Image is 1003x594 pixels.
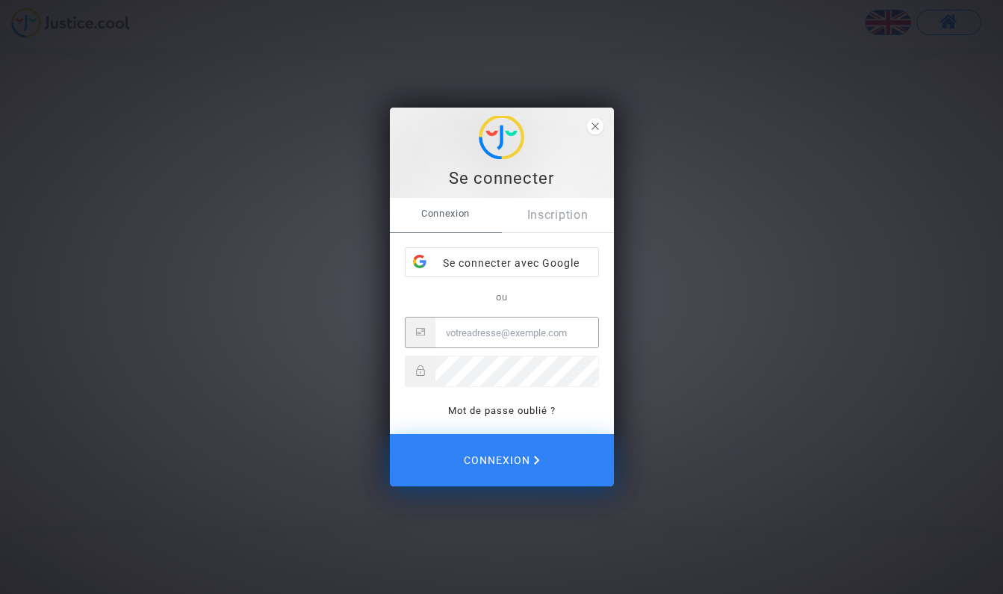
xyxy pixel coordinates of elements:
input: Password [435,356,598,386]
a: Mot de passe oublié ? [448,405,556,416]
a: Inscription [502,198,614,232]
div: Se connecter avec Google [406,248,598,278]
input: Email [435,318,598,347]
div: Se connecter [398,167,606,190]
span: Connexion [390,198,502,229]
span: ou [496,291,508,303]
span: close [587,118,603,134]
span: Connexion [464,445,540,476]
button: Connexion [390,434,614,486]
